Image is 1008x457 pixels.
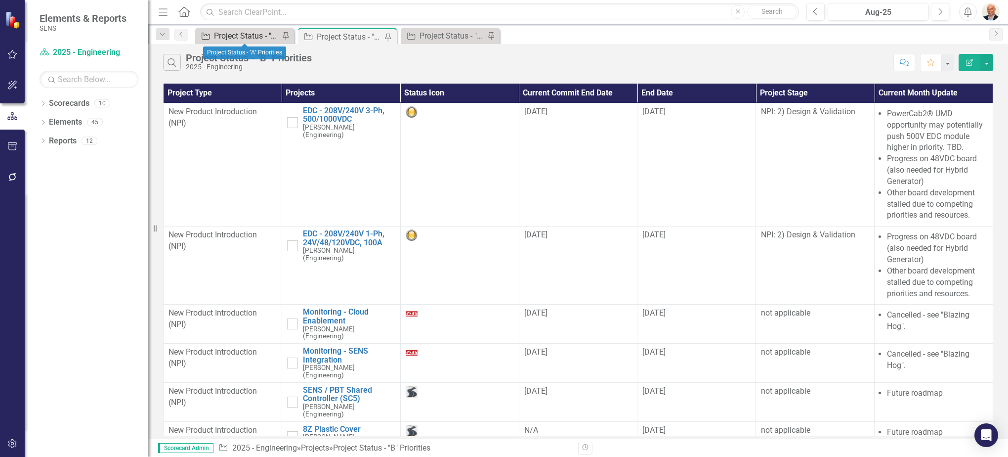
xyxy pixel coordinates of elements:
div: Project Status - "A" Priorities [203,46,286,59]
span: not applicable [761,386,810,396]
span: [DATE] [524,308,547,318]
li: Progress on 48VDC board (also needed for Hybrid Generator) [887,231,988,266]
small: [PERSON_NAME] (Engineering) [303,364,395,379]
div: 10 [94,99,110,108]
span: not applicable [761,308,810,318]
li: Progress on 48VDC board (also needed for Hybrid Generator) [887,153,988,187]
small: [PERSON_NAME] (Engineering) [303,403,395,418]
td: Double-Click to Edit [875,344,993,383]
span: Elements & Reports [40,12,126,24]
span: [DATE] [642,230,666,239]
li: Other board development stalled due to competing priorities and resources. [887,266,988,300]
li: Cancelled - see "Blazing Hog". [887,310,988,332]
span: New Product Introduction (NPI) [168,425,257,446]
a: 2025 - Engineering [40,47,138,58]
td: Double-Click to Edit [164,227,282,305]
li: Future roadmap [887,388,988,399]
td: Double-Click to Edit [637,421,756,452]
td: Double-Click to Edit Right Click for Context Menu [282,344,400,383]
span: New Product Introduction (NPI) [168,230,257,251]
td: Double-Click to Edit [400,305,519,344]
div: Project Status - "B" Priorities [333,443,430,453]
td: Double-Click to Edit [519,344,637,383]
a: Project Status - "A" Priorities [198,30,279,42]
a: EDC - 208V/240V 3-Ph, 500/1000VDC [303,106,395,124]
td: Double-Click to Edit [519,421,637,452]
div: 2025 - Engineering [186,63,312,71]
span: NPI: 2) Design & Validation [761,230,855,239]
div: 12 [82,137,97,145]
td: Double-Click to Edit [875,305,993,344]
small: SENS [40,24,126,32]
button: Search [747,5,797,19]
img: Cancelled [406,347,418,359]
span: [DATE] [524,107,547,116]
span: [DATE] [642,308,666,318]
div: 45 [87,118,103,127]
td: Double-Click to Edit [756,382,875,421]
td: Double-Click to Edit [519,103,637,226]
span: [DATE] [642,347,666,357]
td: Double-Click to Edit Right Click for Context Menu [282,103,400,226]
td: Double-Click to Edit Right Click for Context Menu [282,227,400,305]
td: Double-Click to Edit [875,421,993,452]
div: Project Status - "A" Priorities [214,30,279,42]
img: Roadmap [406,386,418,398]
li: Future roadmap [887,427,988,438]
span: not applicable [761,347,810,357]
td: Double-Click to Edit [164,421,282,452]
li: PowerCab2® UMD opportunity may potentially push 500V EDC module higher in priority. TBD. [887,108,988,153]
td: Double-Click to Edit [164,305,282,344]
td: Double-Click to Edit [756,305,875,344]
li: Cancelled - see "Blazing Hog". [887,349,988,371]
button: Aug-25 [828,3,928,21]
div: Project Status - "C" Priorities [420,30,485,42]
td: Double-Click to Edit [875,103,993,226]
a: 8Z Plastic Cover [303,425,395,434]
span: New Product Introduction (NPI) [168,107,257,128]
td: Double-Click to Edit Right Click for Context Menu [282,305,400,344]
td: Double-Click to Edit [875,382,993,421]
a: 2025 - Engineering [232,443,297,453]
span: [DATE] [524,386,547,396]
td: Double-Click to Edit [756,344,875,383]
td: Double-Click to Edit [637,227,756,305]
span: [DATE] [524,347,547,357]
button: Don Nohavec [982,3,1000,21]
a: Scorecards [49,98,89,109]
div: N/A [524,425,632,436]
small: [PERSON_NAME] (Engineering) [303,325,395,340]
td: Double-Click to Edit [756,421,875,452]
div: Project Status - "B" Priorities [186,52,312,63]
td: Double-Click to Edit [519,305,637,344]
td: Double-Click to Edit [400,227,519,305]
td: Double-Click to Edit [756,103,875,226]
img: ClearPoint Strategy [4,10,23,29]
td: Double-Click to Edit [400,103,519,226]
span: not applicable [761,425,810,435]
td: Double-Click to Edit [519,382,637,421]
a: Elements [49,117,82,128]
div: Project Status - "B" Priorities [317,31,382,43]
small: [PERSON_NAME] (Engineering) [303,124,395,138]
li: Other board development stalled due to competing priorities and resources. [887,187,988,222]
td: Double-Click to Edit Right Click for Context Menu [282,382,400,421]
td: Double-Click to Edit [637,382,756,421]
input: Search ClearPoint... [200,3,799,21]
div: » » [218,443,571,454]
img: Roadmap [406,425,418,437]
span: New Product Introduction (NPI) [168,308,257,329]
div: Open Intercom Messenger [974,423,998,447]
span: Search [761,7,783,15]
td: Double-Click to Edit [400,344,519,383]
input: Search Below... [40,71,138,88]
td: Double-Click to Edit [164,382,282,421]
span: Scorecard Admin [158,443,213,453]
a: Monitoring - Cloud Enablement [303,308,395,325]
td: Double-Click to Edit [400,382,519,421]
img: Yellow: At Risk/Needs Attention [406,106,418,118]
a: Projects [301,443,329,453]
span: New Product Introduction (NPI) [168,347,257,368]
td: Double-Click to Edit [875,227,993,305]
td: Double-Click to Edit [164,103,282,226]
